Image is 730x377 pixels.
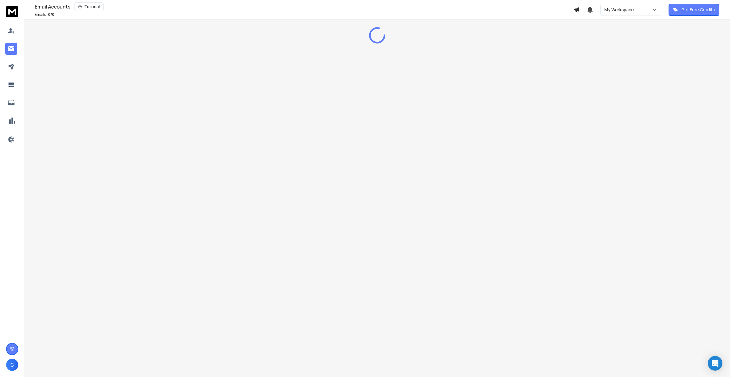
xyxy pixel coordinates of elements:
[48,12,54,17] span: 0 / 0
[6,359,18,371] button: C
[669,4,719,16] button: Get Free Credits
[35,2,574,11] div: Email Accounts
[708,356,722,371] div: Open Intercom Messenger
[35,12,54,17] p: Emails :
[681,7,715,13] p: Get Free Credits
[74,2,104,11] button: Tutorial
[604,7,636,13] p: My Workspace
